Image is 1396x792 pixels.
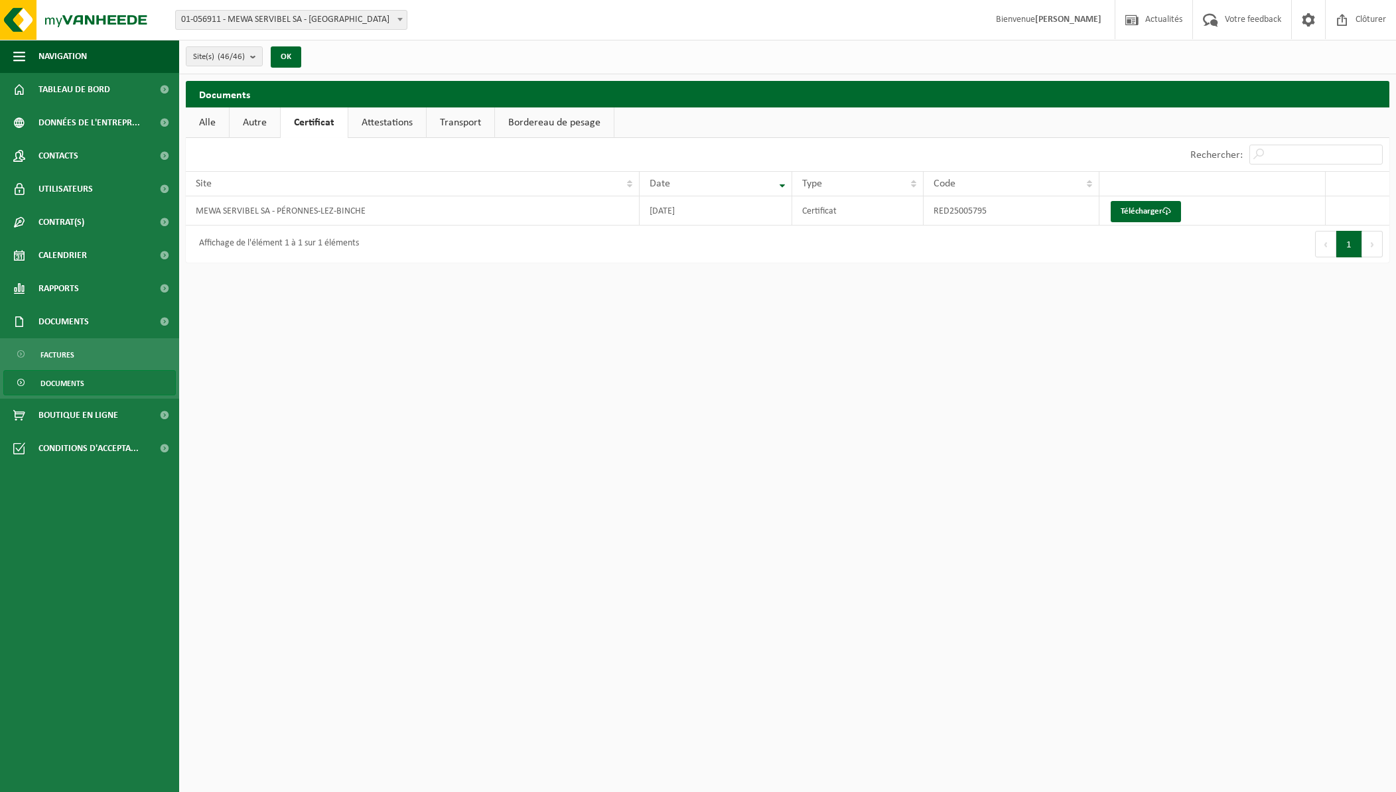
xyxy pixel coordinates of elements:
div: Affichage de l'élément 1 à 1 sur 1 éléments [192,232,359,256]
span: Site [196,178,212,189]
span: Documents [40,371,84,396]
a: Transport [427,107,494,138]
span: Factures [40,342,74,367]
button: OK [271,46,301,68]
span: 01-056911 - MEWA SERVIBEL SA - PÉRONNES-LEZ-BINCHE [176,11,407,29]
a: Certificat [281,107,348,138]
span: Documents [38,305,89,338]
span: Type [802,178,822,189]
span: Rapports [38,272,79,305]
count: (46/46) [218,52,245,61]
td: RED25005795 [924,196,1099,226]
a: Documents [3,370,176,395]
span: Site(s) [193,47,245,67]
a: Bordereau de pesage [495,107,614,138]
td: [DATE] [640,196,792,226]
button: Previous [1315,231,1336,257]
label: Rechercher: [1190,150,1243,161]
a: Attestations [348,107,426,138]
span: Boutique en ligne [38,399,118,432]
a: Autre [230,107,280,138]
a: Alle [186,107,229,138]
strong: [PERSON_NAME] [1035,15,1101,25]
span: Contrat(s) [38,206,84,239]
span: Date [650,178,670,189]
td: MEWA SERVIBEL SA - PÉRONNES-LEZ-BINCHE [186,196,640,226]
span: Calendrier [38,239,87,272]
span: Code [934,178,955,189]
a: Factures [3,342,176,367]
a: Télécharger [1111,201,1181,222]
button: Next [1362,231,1383,257]
h2: Documents [186,81,1389,107]
span: 01-056911 - MEWA SERVIBEL SA - PÉRONNES-LEZ-BINCHE [175,10,407,30]
span: Navigation [38,40,87,73]
span: Conditions d'accepta... [38,432,139,465]
span: Contacts [38,139,78,172]
span: Données de l'entrepr... [38,106,140,139]
span: Utilisateurs [38,172,93,206]
button: Site(s)(46/46) [186,46,263,66]
button: 1 [1336,231,1362,257]
td: Certificat [792,196,923,226]
span: Tableau de bord [38,73,110,106]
